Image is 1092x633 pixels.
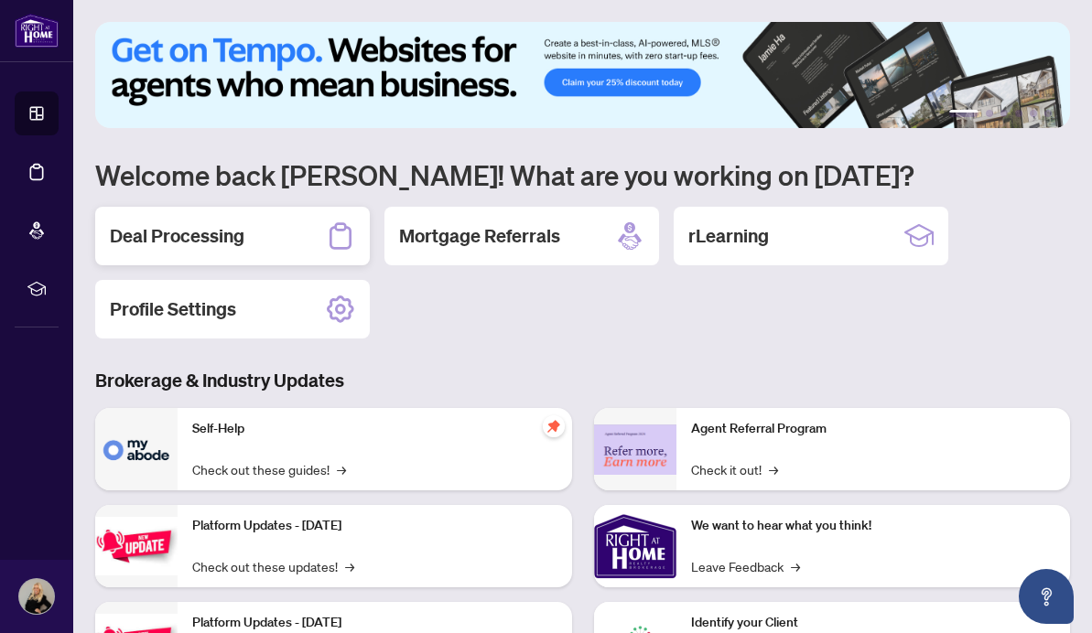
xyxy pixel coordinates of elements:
img: Platform Updates - July 21, 2025 [95,517,178,574]
a: Check it out!→ [691,459,778,479]
a: Leave Feedback→ [691,556,800,576]
img: Slide 0 [95,22,1070,128]
h2: Deal Processing [110,223,244,249]
button: 5 [1030,110,1037,117]
img: Profile Icon [19,579,54,614]
button: 1 [949,110,978,117]
span: → [769,459,778,479]
p: Platform Updates - [DATE] [192,613,557,633]
h2: rLearning [688,223,769,249]
span: → [345,556,354,576]
p: Self-Help [192,419,557,439]
p: Agent Referral Program [691,419,1056,439]
span: → [791,556,800,576]
h2: Mortgage Referrals [399,223,560,249]
span: → [337,459,346,479]
p: Identify your Client [691,613,1056,633]
button: 2 [986,110,993,117]
img: Agent Referral Program [594,424,676,475]
button: 6 [1044,110,1052,117]
p: We want to hear what you think! [691,516,1056,536]
p: Platform Updates - [DATE] [192,516,557,536]
button: 3 [1000,110,1008,117]
a: Check out these guides!→ [192,459,346,479]
h1: Welcome back [PERSON_NAME]! What are you working on [DATE]? [95,157,1070,192]
img: We want to hear what you think! [594,505,676,587]
h2: Profile Settings [110,296,236,322]
button: Open asap [1019,569,1074,624]
img: logo [15,14,59,48]
span: pushpin [543,415,565,437]
a: Check out these updates!→ [192,556,354,576]
img: Self-Help [95,408,178,490]
button: 4 [1015,110,1022,117]
h3: Brokerage & Industry Updates [95,368,1070,393]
